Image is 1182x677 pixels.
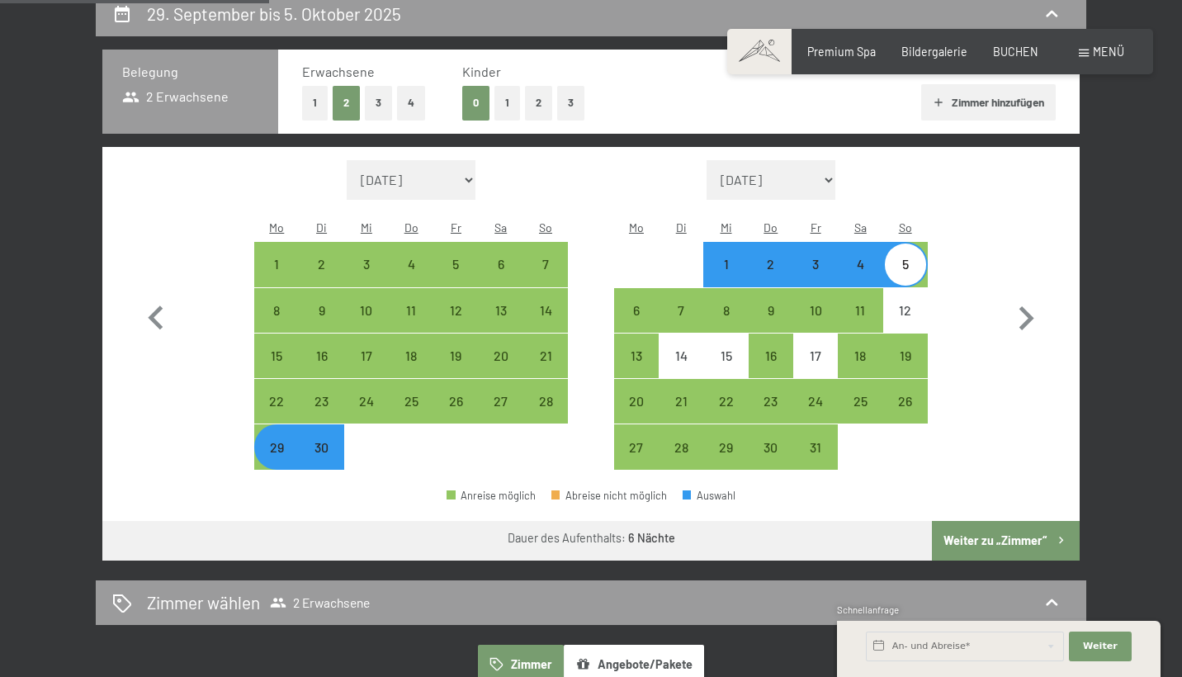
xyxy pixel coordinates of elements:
[660,395,702,436] div: 21
[254,242,299,286] div: Anreise möglich
[525,395,566,436] div: 28
[523,334,568,378] div: Anreise möglich
[838,379,882,424] div: Sat Oct 25 2025
[525,304,566,345] div: 14
[344,334,389,378] div: Wed Sep 17 2025
[795,441,836,482] div: 31
[659,288,703,333] div: Anreise möglich
[614,288,659,333] div: Anreise möglich
[614,424,659,469] div: Anreise möglich
[254,288,299,333] div: Anreise möglich
[300,441,342,482] div: 30
[616,349,657,391] div: 13
[256,441,297,482] div: 29
[807,45,876,59] a: Premium Spa
[793,288,838,333] div: Fri Oct 10 2025
[839,349,881,391] div: 18
[122,88,229,106] span: 2 Erwachsene
[389,242,433,286] div: Thu Sep 04 2025
[795,304,836,345] div: 10
[254,242,299,286] div: Mon Sep 01 2025
[254,424,299,469] div: Anreise möglich
[480,258,522,299] div: 6
[390,349,432,391] div: 18
[435,258,476,299] div: 5
[433,334,478,378] div: Anreise möglich
[254,424,299,469] div: Mon Sep 29 2025
[659,379,703,424] div: Tue Oct 21 2025
[523,288,568,333] div: Anreise möglich
[811,220,821,234] abbr: Freitag
[254,379,299,424] div: Anreise möglich
[883,242,928,286] div: Sun Oct 05 2025
[703,424,748,469] div: Anreise möglich
[302,86,328,120] button: 1
[525,349,566,391] div: 21
[523,242,568,286] div: Sun Sep 07 2025
[269,220,284,234] abbr: Montag
[793,424,838,469] div: Fri Oct 31 2025
[390,304,432,345] div: 11
[838,334,882,378] div: Anreise möglich
[705,258,746,299] div: 1
[389,379,433,424] div: Thu Sep 25 2025
[749,288,793,333] div: Thu Oct 09 2025
[479,242,523,286] div: Sat Sep 06 2025
[883,334,928,378] div: Anreise möglich
[614,379,659,424] div: Mon Oct 20 2025
[993,45,1038,59] a: BUCHEN
[344,242,389,286] div: Anreise möglich
[254,288,299,333] div: Mon Sep 08 2025
[254,334,299,378] div: Mon Sep 15 2025
[551,490,667,501] div: Abreise nicht möglich
[344,379,389,424] div: Anreise möglich
[703,242,748,286] div: Anreise möglich
[749,379,793,424] div: Anreise möglich
[883,379,928,424] div: Anreise möglich
[885,258,926,299] div: 5
[1002,160,1050,471] button: Nächster Monat
[793,242,838,286] div: Fri Oct 03 2025
[256,304,297,345] div: 8
[447,490,536,501] div: Anreise möglich
[389,242,433,286] div: Anreise möglich
[132,160,180,471] button: Vorheriger Monat
[703,379,748,424] div: Wed Oct 22 2025
[793,334,838,378] div: Anreise nicht möglich
[703,334,748,378] div: Anreise nicht möglich
[660,441,702,482] div: 28
[838,288,882,333] div: Sat Oct 11 2025
[839,395,881,436] div: 25
[480,304,522,345] div: 13
[883,288,928,333] div: Anreise nicht möglich
[839,258,881,299] div: 4
[523,334,568,378] div: Sun Sep 21 2025
[659,288,703,333] div: Tue Oct 07 2025
[299,242,343,286] div: Anreise möglich
[885,395,926,436] div: 26
[705,349,746,391] div: 15
[659,424,703,469] div: Tue Oct 28 2025
[333,86,360,120] button: 2
[901,45,967,59] span: Bildergalerie
[523,288,568,333] div: Sun Sep 14 2025
[749,334,793,378] div: Anreise möglich
[795,258,836,299] div: 3
[629,220,644,234] abbr: Montag
[683,490,735,501] div: Auswahl
[299,288,343,333] div: Tue Sep 09 2025
[932,521,1080,561] button: Weiter zu „Zimmer“
[838,288,882,333] div: Anreise möglich
[147,590,260,614] h2: Zimmer wählen
[616,441,657,482] div: 27
[433,242,478,286] div: Fri Sep 05 2025
[344,288,389,333] div: Wed Sep 10 2025
[839,304,881,345] div: 11
[616,395,657,436] div: 20
[299,288,343,333] div: Anreise möglich
[793,424,838,469] div: Anreise möglich
[854,220,867,234] abbr: Samstag
[299,334,343,378] div: Anreise möglich
[838,334,882,378] div: Sat Oct 18 2025
[703,379,748,424] div: Anreise möglich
